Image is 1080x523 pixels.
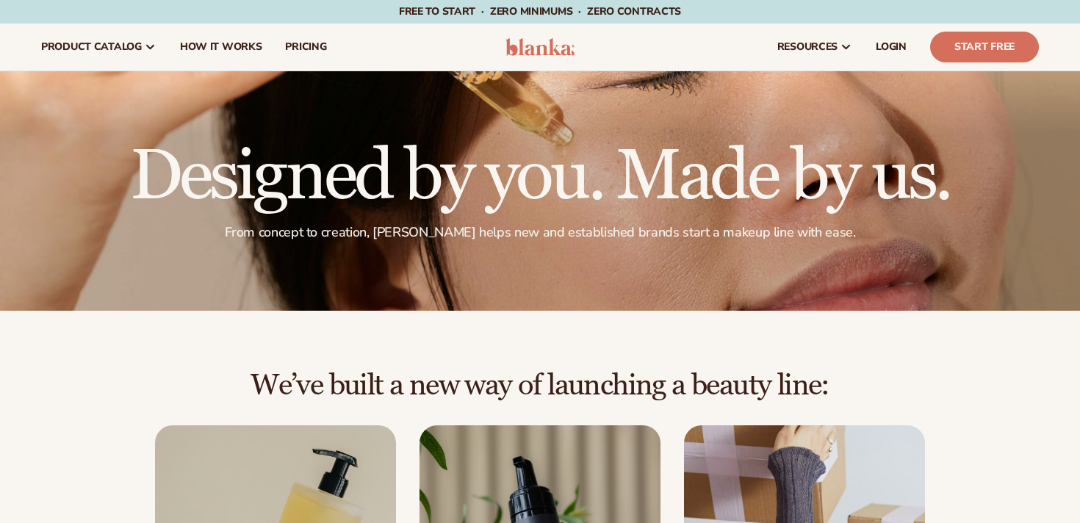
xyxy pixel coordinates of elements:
[273,24,338,71] a: pricing
[766,24,864,71] a: resources
[930,32,1039,62] a: Start Free
[41,41,142,53] span: product catalog
[505,38,575,56] img: logo
[29,24,168,71] a: product catalog
[130,224,951,241] p: From concept to creation, [PERSON_NAME] helps new and established brands start a makeup line with...
[399,4,681,18] span: Free to start · ZERO minimums · ZERO contracts
[864,24,918,71] a: LOGIN
[876,41,907,53] span: LOGIN
[285,41,326,53] span: pricing
[41,369,1039,402] h2: We’ve built a new way of launching a beauty line:
[180,41,262,53] span: How It Works
[130,142,951,212] h1: Designed by you. Made by us.
[168,24,274,71] a: How It Works
[777,41,838,53] span: resources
